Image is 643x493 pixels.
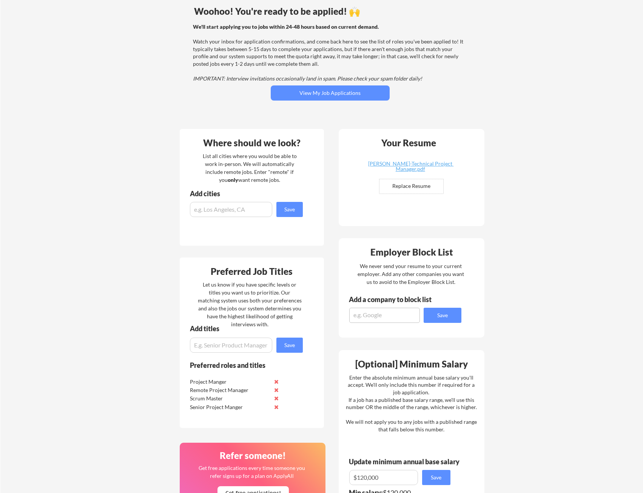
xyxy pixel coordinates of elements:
div: Preferred roles and titles [190,362,293,369]
strong: only [228,177,238,183]
div: Employer Block List [342,248,482,257]
em: IMPORTANT: Interview invitations occasionally land in spam. Please check your spam folder daily! [193,75,422,82]
div: Add cities [190,190,305,197]
div: Update minimum annual base salary [349,458,462,465]
div: Watch your inbox for application confirmations, and come back here to see the list of roles you'v... [193,23,465,82]
div: Remote Project Manager [190,386,270,394]
div: Refer someone! [183,451,323,460]
button: Save [276,202,303,217]
div: Let us know if you have specific levels or titles you want us to prioritize. Our matching system ... [198,281,302,328]
input: E.g. $100,000 [349,470,418,485]
div: Project Manger [190,378,270,386]
div: We never send your resume to your current employer. Add any other companies you want us to avoid ... [357,262,465,286]
div: Add a company to block list [349,296,443,303]
div: Woohoo! You're ready to be applied! 🙌 [194,7,466,16]
div: Enter the absolute minimum annual base salary you'll accept. We'll only include this number if re... [346,374,477,433]
div: Add titles [190,325,296,332]
div: Scrum Master [190,395,270,402]
div: Where should we look? [182,138,322,147]
button: Save [276,338,303,353]
button: Save [422,470,450,485]
button: View My Job Applications [271,85,390,101]
strong: We'll start applying you to jobs within 24-48 hours based on current demand. [193,23,379,30]
div: [PERSON_NAME]-Technical Project Manager.pdf [365,161,455,172]
input: e.g. Los Angeles, CA [190,202,272,217]
a: [PERSON_NAME]-Technical Project Manager.pdf [365,161,455,173]
div: Preferred Job Titles [182,267,322,276]
div: [Optional] Minimum Salary [341,360,482,369]
div: Senior Project Manger [190,403,270,411]
div: List all cities where you would be able to work in-person. We will automatically include remote j... [198,152,302,184]
input: E.g. Senior Product Manager [190,338,272,353]
button: Save [424,308,461,323]
div: Your Resume [372,138,446,147]
div: Get free applications every time someone you refer signs up for a plan on ApplyAll [198,464,306,480]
